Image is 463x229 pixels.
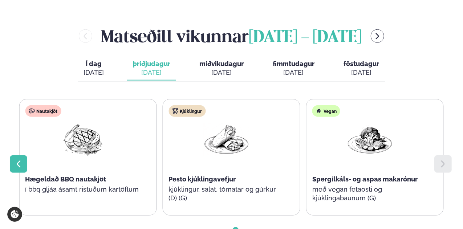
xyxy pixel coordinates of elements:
span: fimmtudagur [273,60,315,68]
div: [DATE] [133,68,170,77]
button: menu-btn-right [371,29,384,43]
span: Í dag [84,60,104,68]
span: Hægeldað BBQ nautakjöt [25,175,106,183]
button: þriðjudagur [DATE] [127,57,176,81]
img: Beef-Meat.png [60,123,106,156]
button: menu-btn-left [79,29,92,43]
img: beef.svg [29,108,34,114]
div: Nautakjöt [25,105,61,117]
div: [DATE] [344,68,379,77]
img: Vegan.svg [316,108,322,114]
p: með vegan fetaosti og kjúklingabaunum (G) [312,185,428,203]
img: Vegan.png [347,123,393,156]
img: Wraps.png [203,123,249,156]
img: chicken.svg [172,108,178,114]
button: fimmtudagur [DATE] [267,57,321,81]
div: [DATE] [199,68,244,77]
span: Pesto kjúklingavefjur [168,175,236,183]
p: í bbq gljáa ásamt ristuðum kartöflum [25,185,141,194]
span: þriðjudagur [133,60,170,68]
h2: Matseðill vikunnar [101,24,362,48]
a: Cookie settings [7,207,22,222]
button: miðvikudagur [DATE] [194,57,249,81]
button: Í dag [DATE] [78,57,110,81]
span: Spergilkáls- og aspas makarónur [312,175,418,183]
div: Vegan [312,105,340,117]
p: kjúklingur, salat, tómatar og gúrkur (D) (G) [168,185,284,203]
span: föstudagur [344,60,379,68]
div: [DATE] [273,68,315,77]
div: Kjúklingur [168,105,206,117]
span: miðvikudagur [199,60,244,68]
span: [DATE] - [DATE] [249,30,362,46]
button: föstudagur [DATE] [338,57,385,81]
div: [DATE] [84,68,104,77]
